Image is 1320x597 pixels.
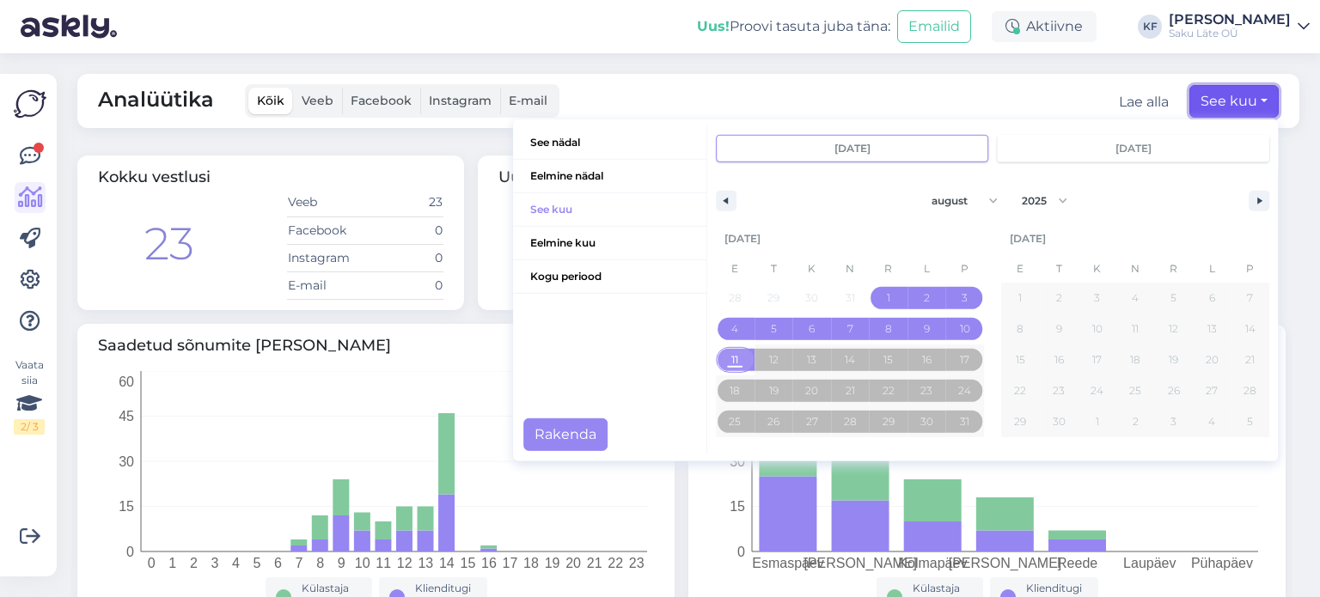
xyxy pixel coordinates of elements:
span: 16 [1054,344,1064,375]
tspan: 8 [316,556,324,570]
div: [DATE] [1001,222,1269,255]
button: 3 [946,283,985,314]
span: Facebook [351,93,412,108]
span: K [1078,255,1116,283]
button: 17 [946,344,985,375]
span: E [1001,255,1040,283]
tspan: 15 [730,499,745,514]
span: 27 [1206,375,1218,406]
button: 17 [1078,344,1116,375]
button: 7 [1231,283,1270,314]
button: 21 [831,375,870,406]
div: 23 [144,210,194,277]
button: 18 [1116,344,1155,375]
span: 18 [1130,344,1140,375]
button: 5 [1154,283,1193,314]
button: 29 [869,406,907,437]
tspan: 21 [587,556,602,570]
button: 9 [907,314,946,344]
tspan: 18 [523,556,539,570]
span: P [1231,255,1270,283]
button: 24 [1078,375,1116,406]
span: 15 [1016,344,1025,375]
span: 7 [1247,283,1253,314]
button: 27 [792,406,831,437]
span: 30 [1053,406,1066,437]
input: Early [717,136,987,161]
button: 4 [716,314,755,344]
tspan: 0 [737,544,745,558]
div: Saku Läte OÜ [1169,27,1291,40]
span: Eelmine nädal [513,160,706,192]
div: Külastaja [913,581,973,596]
tspan: 30 [119,454,134,468]
span: 14 [845,344,855,375]
span: Eelmine kuu [513,227,706,259]
span: 10 [1092,314,1103,344]
button: 26 [755,406,793,437]
button: See nädal [513,126,706,160]
tspan: 19 [545,556,560,570]
span: 3 [1094,283,1100,314]
button: 23 [1040,375,1079,406]
span: 15 [883,344,893,375]
tspan: 11 [376,556,391,570]
span: 29 [1014,406,1026,437]
button: 22 [1001,375,1040,406]
button: 6 [792,314,831,344]
tspan: 22 [608,556,623,570]
button: Lae alla [1119,92,1169,113]
tspan: [PERSON_NAME] [949,556,1062,571]
span: L [907,255,946,283]
button: 8 [869,314,907,344]
span: 23 [920,375,932,406]
span: T [755,255,793,283]
button: 31 [946,406,985,437]
tspan: [PERSON_NAME] [804,556,917,571]
button: 14 [1231,314,1270,344]
b: Uus! [697,18,730,34]
button: 24 [946,375,985,406]
button: Eelmine nädal [513,160,706,193]
span: 9 [924,314,930,344]
button: 16 [1040,344,1079,375]
span: 23 [1053,375,1065,406]
button: 7 [831,314,870,344]
button: 16 [907,344,946,375]
button: 15 [1001,344,1040,375]
span: N [831,255,870,283]
button: 2 [907,283,946,314]
span: Uued vestlused [498,168,619,186]
tspan: 0 [126,544,134,558]
td: 0 [365,271,443,299]
button: 4 [1116,283,1155,314]
span: T [1040,255,1079,283]
div: Aktiivne [992,11,1097,42]
span: 2 [1056,283,1062,314]
div: Vaata siia [14,357,45,435]
span: E-mail [509,93,547,108]
button: Rakenda [523,418,608,451]
button: 19 [755,375,793,406]
div: Klienditugi [415,581,477,596]
button: 25 [716,406,755,437]
tspan: 16 [481,556,497,570]
button: 11 [716,344,755,375]
tspan: 14 [439,556,455,570]
span: 9 [1056,314,1062,344]
div: [DATE] [716,222,984,255]
button: 25 [1116,375,1155,406]
td: Facebook [287,216,365,244]
span: Instagram [429,93,492,108]
tspan: 12 [397,556,412,570]
span: See nädal [513,126,706,159]
button: 30 [907,406,946,437]
div: Proovi tasuta juba täna: [697,16,890,37]
tspan: 30 [730,454,745,468]
button: 3 [1078,283,1116,314]
tspan: 10 [355,556,370,570]
span: 1 [1018,283,1022,314]
button: 29 [1001,406,1040,437]
span: 20 [805,375,818,406]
